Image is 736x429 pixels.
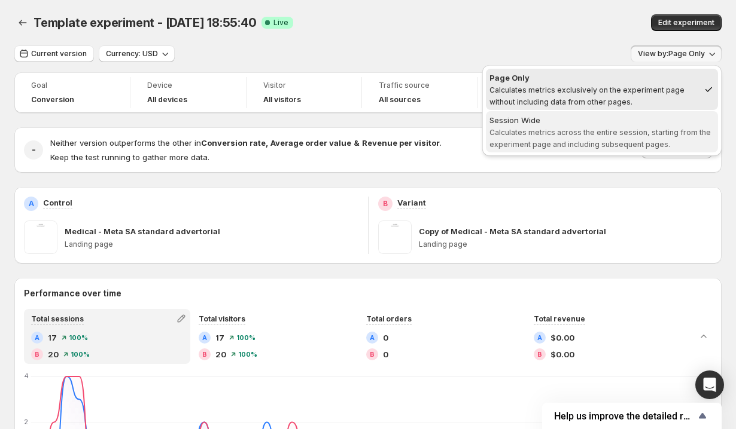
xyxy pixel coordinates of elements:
[48,332,57,344] span: 17
[31,95,74,105] span: Conversion
[383,199,388,209] h2: B
[379,79,461,106] a: Traffic sourceAll sources
[24,418,28,426] text: 2
[551,332,574,344] span: $0.00
[31,81,113,90] span: Goal
[537,334,542,341] h2: A
[31,49,87,59] span: Current version
[537,351,542,358] h2: B
[14,45,94,62] button: Current version
[551,348,574,360] span: $0.00
[263,81,345,90] span: Visitor
[24,372,29,380] text: 4
[263,95,301,105] h4: All visitors
[32,144,36,156] h2: -
[489,114,714,126] div: Session Wide
[397,197,426,209] p: Variant
[534,314,585,323] span: Total revenue
[695,370,724,399] div: Open Intercom Messenger
[263,79,345,106] a: VisitorAll visitors
[554,409,710,423] button: Show survey - Help us improve the detailed report for A/B campaigns
[379,81,461,90] span: Traffic source
[201,138,266,148] strong: Conversion rate
[202,351,207,358] h2: B
[236,334,256,341] span: 100 %
[273,18,288,27] span: Live
[43,197,72,209] p: Control
[199,314,245,323] span: Total visitors
[24,220,57,254] img: Medical - Meta SA standard advertorial
[383,348,388,360] span: 0
[366,314,412,323] span: Total orders
[695,328,712,345] button: Collapse chart
[35,351,39,358] h2: B
[48,348,59,360] span: 20
[65,225,220,237] p: Medical - Meta SA standard advertorial
[379,95,421,105] h4: All sources
[419,240,713,249] p: Landing page
[50,138,442,148] span: Neither version outperforms the other in .
[489,128,711,149] span: Calculates metrics across the entire session, starting from the experiment page and including sub...
[215,332,224,344] span: 17
[489,72,699,84] div: Page Only
[354,138,360,148] strong: &
[215,348,226,360] span: 20
[31,314,84,323] span: Total sessions
[489,85,685,106] span: Calculates metrics exclusively on the experiment page without including data from other pages.
[270,138,351,148] strong: Average order value
[34,16,257,30] span: Template experiment - [DATE] 18:55:40
[14,14,31,31] button: Back
[383,332,388,344] span: 0
[29,199,34,209] h2: A
[147,81,229,90] span: Device
[658,18,714,27] span: Edit experiment
[554,410,695,422] span: Help us improve the detailed report for A/B campaigns
[147,95,187,105] h4: All devices
[370,334,375,341] h2: A
[419,225,606,237] p: Copy of Medical - Meta SA standard advertorial
[651,14,722,31] button: Edit experiment
[370,351,375,358] h2: B
[378,220,412,254] img: Copy of Medical - Meta SA standard advertorial
[202,334,207,341] h2: A
[31,79,113,106] a: GoalConversion
[631,45,722,62] button: View by:Page Only
[69,334,88,341] span: 100 %
[238,351,257,358] span: 100 %
[65,240,358,249] p: Landing page
[50,152,209,162] span: Keep the test running to gather more data.
[638,49,705,59] span: View by: Page Only
[24,287,712,299] h2: Performance over time
[99,45,175,62] button: Currency: USD
[362,138,440,148] strong: Revenue per visitor
[266,138,268,148] strong: ,
[35,334,39,341] h2: A
[106,49,158,59] span: Currency: USD
[147,79,229,106] a: DeviceAll devices
[71,351,90,358] span: 100 %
